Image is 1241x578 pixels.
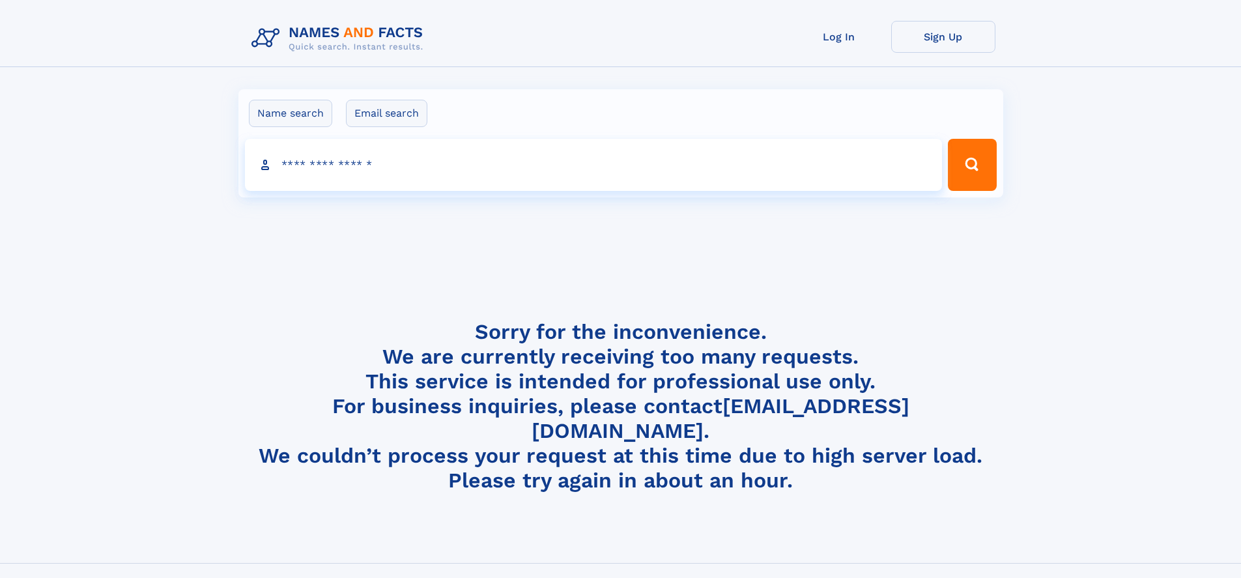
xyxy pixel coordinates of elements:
[891,21,995,53] a: Sign Up
[787,21,891,53] a: Log In
[948,139,996,191] button: Search Button
[249,100,332,127] label: Name search
[246,319,995,493] h4: Sorry for the inconvenience. We are currently receiving too many requests. This service is intend...
[245,139,943,191] input: search input
[346,100,427,127] label: Email search
[246,21,434,56] img: Logo Names and Facts
[532,394,909,443] a: [EMAIL_ADDRESS][DOMAIN_NAME]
